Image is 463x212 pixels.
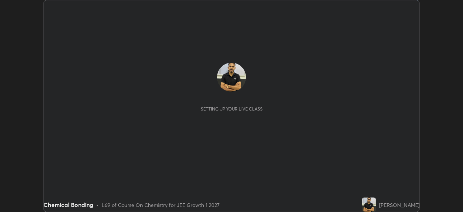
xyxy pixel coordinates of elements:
div: Setting up your live class [201,106,263,112]
img: 4b948ef306c6453ca69e7615344fc06d.jpg [217,63,246,92]
div: Chemical Bonding [43,200,93,209]
div: L69 of Course On Chemistry for JEE Growth 1 2027 [102,201,220,209]
div: [PERSON_NAME] [379,201,420,209]
img: 4b948ef306c6453ca69e7615344fc06d.jpg [362,198,376,212]
div: • [96,201,99,209]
